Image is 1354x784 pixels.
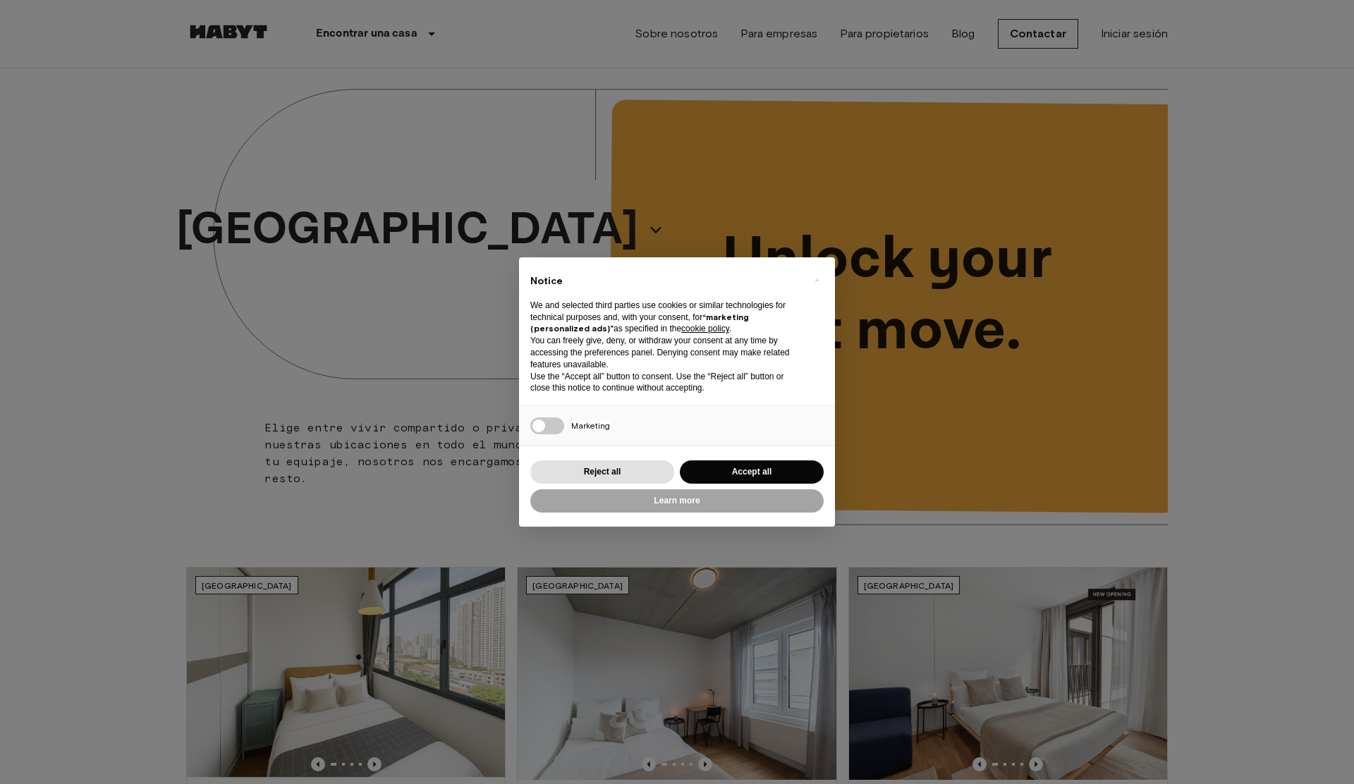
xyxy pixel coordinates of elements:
p: Use the “Accept all” button to consent. Use the “Reject all” button or close this notice to conti... [530,371,801,395]
button: Learn more [530,489,824,513]
a: cookie policy [681,324,729,333]
h2: Notice [530,274,801,288]
button: Close this notice [805,269,828,291]
p: You can freely give, deny, or withdraw your consent at any time by accessing the preferences pane... [530,335,801,370]
span: Marketing [571,420,610,431]
span: × [815,271,819,288]
button: Reject all [530,460,674,484]
strong: “marketing (personalized ads)” [530,312,749,334]
p: We and selected third parties use cookies or similar technologies for technical purposes and, wit... [530,300,801,335]
button: Accept all [680,460,824,484]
